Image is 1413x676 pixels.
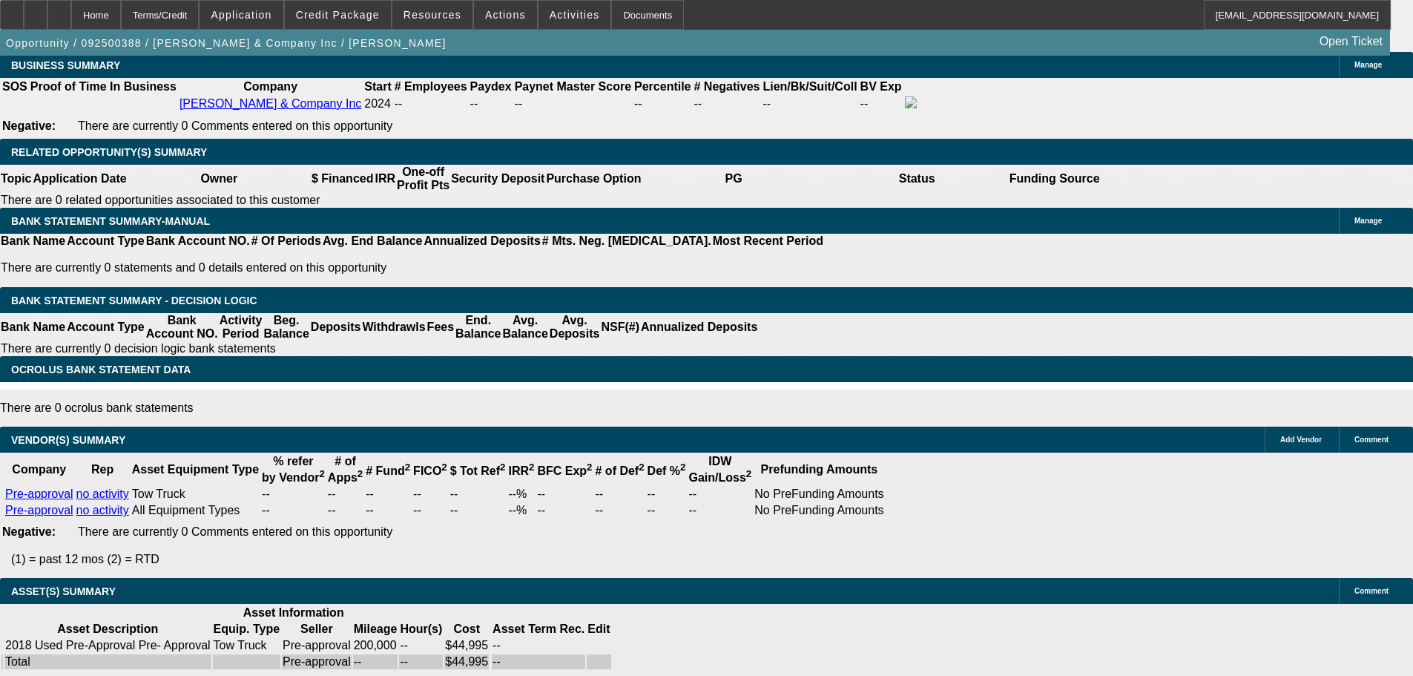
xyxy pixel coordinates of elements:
[78,119,392,132] span: There are currently 0 Comments entered on this opportunity
[179,97,361,110] a: [PERSON_NAME] & Company Inc
[549,313,601,341] th: Avg. Deposits
[327,487,363,502] td: --
[1354,436,1389,444] span: Comment
[712,234,824,249] th: Most Recent Period
[762,96,857,112] td: --
[296,9,380,21] span: Credit Package
[282,638,352,653] td: Pre-approval
[365,503,411,518] td: --
[541,234,712,249] th: # Mts. Neg. [MEDICAL_DATA].
[507,487,535,502] td: --%
[600,313,640,341] th: NSF(#)
[353,654,398,669] td: --
[688,455,751,484] b: IDW Gain/Loss
[536,503,593,518] td: --
[515,97,631,111] div: --
[595,503,645,518] td: --
[131,487,260,502] td: Tow Truck
[450,465,506,477] b: $ Tot Ref
[363,96,392,112] td: 2024
[441,462,447,473] sup: 2
[529,462,534,473] sup: 2
[450,165,545,193] th: Security Deposit
[550,9,600,21] span: Activities
[5,504,73,516] a: Pre-approval
[639,462,644,473] sup: 2
[474,1,537,29] button: Actions
[1280,436,1322,444] span: Add Vendor
[500,462,505,473] sup: 2
[395,97,403,110] span: --
[30,79,177,94] th: Proof of Time In Business
[5,639,211,652] div: 2018 Used Pre-Approval Pre- Approval
[251,234,322,249] th: # Of Periods
[508,465,534,477] b: IRR
[11,146,207,158] span: RELATED OPPORTUNITY(S) SUMMARY
[493,623,584,635] b: Asset Term Rec.
[395,80,467,93] b: # Employees
[905,96,917,108] img: facebook-icon.png
[1354,217,1382,225] span: Manage
[11,364,191,375] span: OCROLUS BANK STATEMENT DATA
[1,261,823,275] p: There are currently 0 statements and 0 details entered on this opportunity
[319,468,324,479] sup: 2
[688,503,752,518] td: --
[322,234,424,249] th: Avg. End Balance
[243,80,297,93] b: Company
[128,165,311,193] th: Owner
[449,503,507,518] td: --
[761,463,878,476] b: Prefunding Amounts
[66,234,145,249] th: Account Type
[285,1,391,29] button: Credit Package
[400,623,442,635] b: Hour(s)
[647,487,687,502] td: --
[2,119,56,132] b: Negative:
[634,97,691,111] div: --
[485,9,526,21] span: Actions
[131,503,260,518] td: All Equipment Types
[327,503,363,518] td: --
[754,488,883,501] div: No PreFunding Amounts
[66,313,145,341] th: Account Type
[507,503,535,518] td: --%
[492,622,585,637] th: Asset Term Recommendation
[32,165,127,193] th: Application Date
[412,503,448,518] td: --
[300,623,333,635] b: Seller
[860,96,903,112] td: --
[374,165,396,193] th: IRR
[453,623,480,635] b: Cost
[310,313,362,341] th: Deposits
[538,1,611,29] button: Activities
[213,638,280,653] td: Tow Truck
[444,638,489,653] td: $44,995
[145,234,251,249] th: Bank Account NO.
[860,80,902,93] b: BV Exp
[404,9,461,21] span: Resources
[587,462,592,473] sup: 2
[501,313,548,341] th: Avg. Balance
[826,165,1009,193] th: Status
[595,487,645,502] td: --
[282,654,352,669] td: Pre-approval
[11,553,1413,566] p: (1) = past 12 mos (2) = RTD
[1314,29,1389,54] a: Open Ticket
[78,525,392,538] span: There are currently 0 Comments entered on this opportunity
[311,165,375,193] th: $ Financed
[328,455,363,484] b: # of Apps
[365,487,411,502] td: --
[5,655,211,669] div: Total
[642,165,825,193] th: PG
[1009,165,1101,193] th: Funding Source
[145,313,219,341] th: Bank Account NO.
[515,80,631,93] b: Paynet Master Score
[680,462,685,473] sup: 2
[11,585,116,597] span: ASSET(S) SUMMARY
[492,654,585,669] td: --
[1,79,28,94] th: SOS
[634,80,691,93] b: Percentile
[449,487,507,502] td: --
[11,215,210,227] span: BANK STATEMENT SUMMARY-MANUAL
[366,465,410,477] b: # Fund
[6,37,447,49] span: Opportunity / 092500388 / [PERSON_NAME] & Company Inc / [PERSON_NAME]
